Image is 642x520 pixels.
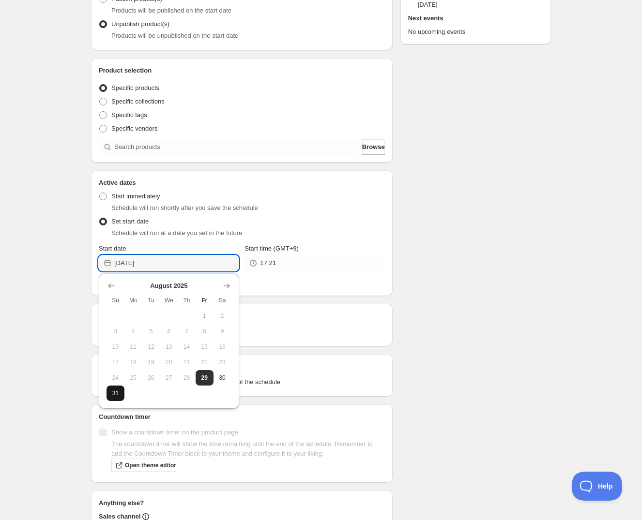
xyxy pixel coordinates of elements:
[245,245,299,252] span: Start time (GMT+9)
[142,339,160,355] button: Tuesday August 12 2025
[160,355,178,370] button: Wednesday August 20 2025
[178,339,196,355] button: Thursday August 14 2025
[164,358,174,366] span: 20
[128,374,138,382] span: 25
[107,355,124,370] button: Sunday August 17 2025
[217,374,228,382] span: 30
[220,279,233,293] button: Show next month, September 2025
[178,293,196,308] th: Thursday
[111,193,160,200] span: Start immediately
[160,339,178,355] button: Wednesday August 13 2025
[128,297,138,304] span: Mo
[146,343,156,351] span: 12
[142,293,160,308] th: Tuesday
[110,389,121,397] span: 31
[160,370,178,386] button: Wednesday August 27 2025
[182,327,192,335] span: 7
[111,229,242,237] span: Schedule will run at a date you set in the future
[214,370,231,386] button: Saturday August 30 2025
[182,297,192,304] span: Th
[217,343,228,351] span: 16
[107,293,124,308] th: Sunday
[128,358,138,366] span: 18
[146,374,156,382] span: 26
[111,204,258,211] span: Schedule will run shortly after you save the schedule
[111,111,147,119] span: Specific tags
[110,343,121,351] span: 10
[214,355,231,370] button: Saturday August 23 2025
[408,14,543,23] h2: Next events
[110,327,121,335] span: 3
[107,386,124,401] button: Sunday August 31 2025
[107,324,124,339] button: Sunday August 3 2025
[214,324,231,339] button: Saturday August 9 2025
[362,139,385,155] button: Browse
[217,358,228,366] span: 23
[124,355,142,370] button: Monday August 18 2025
[111,84,159,91] span: Specific products
[196,324,214,339] button: Friday August 8 2025
[164,343,174,351] span: 13
[178,324,196,339] button: Thursday August 7 2025
[196,308,214,324] button: Friday August 1 2025
[99,362,385,371] h2: Tags
[107,339,124,355] button: Sunday August 10 2025
[142,355,160,370] button: Tuesday August 19 2025
[199,358,210,366] span: 22
[196,370,214,386] button: Today Friday August 29 2025
[142,370,160,386] button: Tuesday August 26 2025
[362,142,385,152] span: Browse
[110,297,121,304] span: Su
[110,358,121,366] span: 17
[408,27,543,37] p: No upcoming events
[142,324,160,339] button: Tuesday August 5 2025
[182,374,192,382] span: 28
[146,327,156,335] span: 5
[199,312,210,320] span: 1
[178,370,196,386] button: Thursday August 28 2025
[111,125,157,132] span: Specific vendors
[124,370,142,386] button: Monday August 25 2025
[160,293,178,308] th: Wednesday
[164,297,174,304] span: We
[196,339,214,355] button: Friday August 15 2025
[124,293,142,308] th: Monday
[114,139,360,155] input: Search products
[182,358,192,366] span: 21
[125,461,176,469] span: Open theme editor
[99,66,385,75] h2: Product selection
[99,178,385,188] h2: Active dates
[111,439,385,459] p: The countdown timer will show the time remaining until the end of the schedule. Remember to add t...
[107,370,124,386] button: Sunday August 24 2025
[196,293,214,308] th: Friday
[214,339,231,355] button: Saturday August 16 2025
[111,98,165,105] span: Specific collections
[178,355,196,370] button: Thursday August 21 2025
[111,20,169,28] span: Unpublish product(s)
[124,324,142,339] button: Monday August 4 2025
[182,343,192,351] span: 14
[199,374,210,382] span: 29
[199,343,210,351] span: 15
[111,7,231,14] span: Products will be published on the start date
[99,412,385,422] h2: Countdown timer
[111,32,238,39] span: Products will be unpublished on the start date
[111,459,176,472] a: Open theme editor
[99,498,385,508] h2: Anything else?
[110,374,121,382] span: 24
[199,327,210,335] span: 8
[572,472,623,501] iframe: Toggle Customer Support
[199,297,210,304] span: Fr
[164,327,174,335] span: 6
[164,374,174,382] span: 27
[99,245,126,252] span: Start date
[160,324,178,339] button: Wednesday August 6 2025
[214,293,231,308] th: Saturday
[217,327,228,335] span: 9
[111,429,238,436] span: Show a countdown timer on the product page
[111,218,149,225] span: Set start date
[217,297,228,304] span: Sa
[217,312,228,320] span: 2
[146,297,156,304] span: Tu
[105,279,118,293] button: Show previous month, July 2025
